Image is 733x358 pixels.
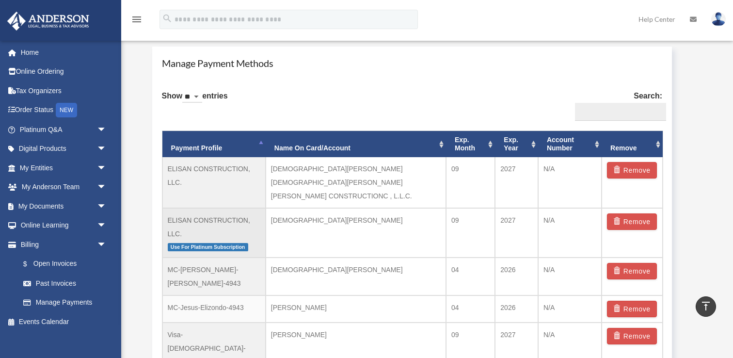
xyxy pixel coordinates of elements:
td: 09 [446,208,495,258]
span: arrow_drop_down [97,196,116,216]
span: arrow_drop_down [97,139,116,159]
td: 2027 [495,157,538,208]
button: Remove [607,213,657,230]
a: Tax Organizers [7,81,121,100]
a: Online Ordering [7,62,121,81]
td: N/A [538,295,602,323]
a: Digital Productsarrow_drop_down [7,139,121,159]
span: arrow_drop_down [97,158,116,178]
span: arrow_drop_down [97,235,116,255]
a: Home [7,43,121,62]
td: 2026 [495,295,538,323]
button: Remove [607,162,657,179]
img: Anderson Advisors Platinum Portal [4,12,92,31]
td: [DEMOGRAPHIC_DATA][PERSON_NAME] [DEMOGRAPHIC_DATA][PERSON_NAME] [PERSON_NAME] CONSTRUCTIONC , L.L.C. [266,157,446,208]
td: N/A [538,258,602,295]
td: 2027 [495,208,538,258]
td: 2026 [495,258,538,295]
button: Remove [607,301,657,317]
i: vertical_align_top [700,300,712,312]
a: Order StatusNEW [7,100,121,120]
td: [PERSON_NAME] [266,295,446,323]
th: Name On Card/Account: activate to sort column ascending [266,131,446,157]
a: My Documentsarrow_drop_down [7,196,121,216]
td: [DEMOGRAPHIC_DATA][PERSON_NAME] [266,208,446,258]
i: menu [131,14,143,25]
span: Use For Platinum Subscription [168,243,248,251]
button: Remove [607,328,657,344]
a: Past Invoices [14,274,121,293]
button: Remove [607,263,657,279]
td: 09 [446,157,495,208]
i: search [162,13,173,24]
a: Billingarrow_drop_down [7,235,121,254]
td: MC-Jesus-Elizondo-4943 [162,295,266,323]
td: ELISAN CONSTRUCTION, LLC. [162,157,266,208]
th: Exp. Year: activate to sort column ascending [495,131,538,157]
td: [DEMOGRAPHIC_DATA][PERSON_NAME] [266,258,446,295]
span: arrow_drop_down [97,120,116,140]
td: ELISAN CONSTRUCTION, LLC. [162,208,266,258]
td: MC-[PERSON_NAME]-[PERSON_NAME]-4943 [162,258,266,295]
input: Search: [575,103,666,121]
span: arrow_drop_down [97,178,116,197]
a: Online Learningarrow_drop_down [7,216,121,235]
label: Show entries [162,89,228,113]
select: Showentries [182,92,202,103]
a: Platinum Q&Aarrow_drop_down [7,120,121,139]
a: Manage Payments [14,293,116,312]
label: Search: [571,89,662,121]
a: Events Calendar [7,312,121,331]
th: Payment Profile: activate to sort column descending [162,131,266,157]
td: N/A [538,208,602,258]
div: NEW [56,103,77,117]
img: User Pic [711,12,726,26]
th: Account Number: activate to sort column ascending [538,131,602,157]
span: arrow_drop_down [97,216,116,236]
th: Exp. Month: activate to sort column ascending [446,131,495,157]
td: N/A [538,157,602,208]
a: My Anderson Teamarrow_drop_down [7,178,121,197]
a: vertical_align_top [696,296,716,317]
a: $Open Invoices [14,254,121,274]
td: 04 [446,258,495,295]
a: menu [131,17,143,25]
td: 04 [446,295,495,323]
a: My Entitiesarrow_drop_down [7,158,121,178]
h4: Manage Payment Methods [162,56,663,70]
th: Remove: activate to sort column ascending [602,131,663,157]
span: $ [29,258,33,270]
